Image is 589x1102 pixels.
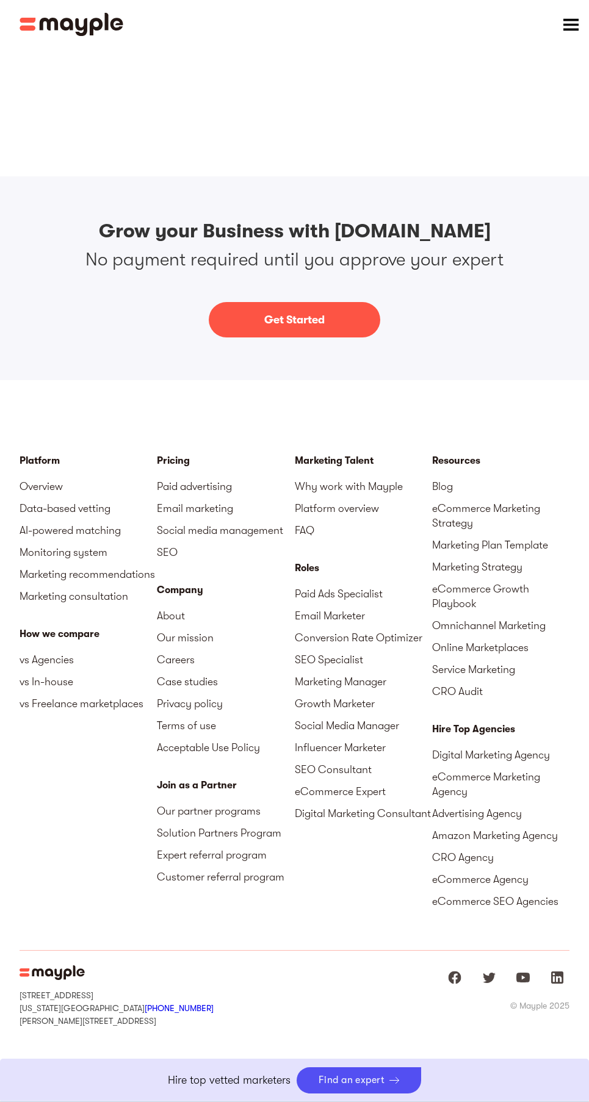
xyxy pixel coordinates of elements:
[157,736,294,758] a: Acceptable Use Policy
[295,519,432,541] a: FAQ
[20,693,157,715] a: vs Freelance marketplaces
[145,1003,214,1013] a: [PHONE_NUMBER]
[295,561,432,575] div: Roles
[157,475,294,497] a: Paid advertising
[31,219,558,243] h1: Grow your Business with [DOMAIN_NAME]
[157,605,294,627] a: About
[295,583,432,605] a: Paid Ads Specialist
[20,13,123,36] img: Mayple logo
[20,965,85,980] img: Mayple Logo
[20,990,214,1026] div: [STREET_ADDRESS] [US_STATE][GEOGRAPHIC_DATA] [PERSON_NAME][STREET_ADDRESS]
[157,627,294,649] a: Our mission
[20,13,123,36] a: home
[432,658,569,680] a: Service Marketing
[432,497,569,534] a: eCommerce Marketing Strategy
[432,846,569,868] a: CRO Agency
[432,475,569,497] a: Blog
[432,534,569,556] a: Marketing Plan Template
[295,715,432,736] a: Social Media Manager
[295,475,432,497] a: Why work with Mayple
[295,453,432,468] div: Marketing Talent
[432,890,569,912] a: eCommerce SEO Agencies
[157,778,294,793] div: Join as a Partner
[432,802,569,824] a: Advertising Agency
[157,671,294,693] a: Case studies
[319,1075,385,1086] div: Find an expert
[20,519,157,541] a: AI-powered matching
[432,722,569,736] div: Hire Top Agencies
[20,475,157,497] a: Overview
[432,556,569,578] a: Marketing Strategy
[295,693,432,715] a: Growth Marketer
[432,453,569,468] div: Resources
[157,649,294,671] a: Careers
[157,715,294,736] a: Terms of use
[295,780,432,802] a: eCommerce Expert
[31,247,558,272] p: No payment required until you approve your expert
[20,453,157,468] div: Platform
[209,302,380,337] a: Get Started
[295,671,432,693] a: Marketing Manager
[295,802,432,824] a: Digital Marketing Consultant
[168,1072,291,1089] p: Hire top vetted marketers
[432,614,569,636] a: Omnichannel Marketing
[20,541,157,563] a: Monitoring system
[432,868,569,890] a: eCommerce Agency
[157,519,294,541] a: Social media management
[157,844,294,866] a: Expert referral program
[432,680,569,702] a: CRO Audit
[157,822,294,844] a: Solution Partners Program
[20,671,157,693] a: vs In-house
[20,627,157,641] div: How we compare
[157,497,294,519] a: Email marketing
[432,744,569,766] a: Digital Marketing Agency
[295,736,432,758] a: Influencer Marketer
[20,585,157,607] a: Marketing consultation
[157,693,294,715] a: Privacy policy
[432,824,569,846] a: Amazon Marketing Agency
[157,541,294,563] a: SEO
[295,497,432,519] a: Platform overview
[552,6,589,43] div: menu
[157,583,294,597] div: Company
[157,453,294,468] a: Pricing
[432,578,569,614] a: eCommerce Growth Playbook
[432,766,569,802] a: eCommerce Marketing Agency
[20,649,157,671] a: vs Agencies
[20,563,157,585] a: Marketing recommendations
[369,960,589,1102] iframe: Chat Widget
[295,605,432,627] a: Email Marketer
[157,866,294,888] a: Customer referral program
[157,800,294,822] a: Our partner programs
[295,627,432,649] a: Conversion Rate Optimizer
[432,636,569,658] a: Online Marketplaces
[20,497,157,519] a: Data-based vetting
[295,758,432,780] a: SEO Consultant
[295,649,432,671] a: SEO Specialist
